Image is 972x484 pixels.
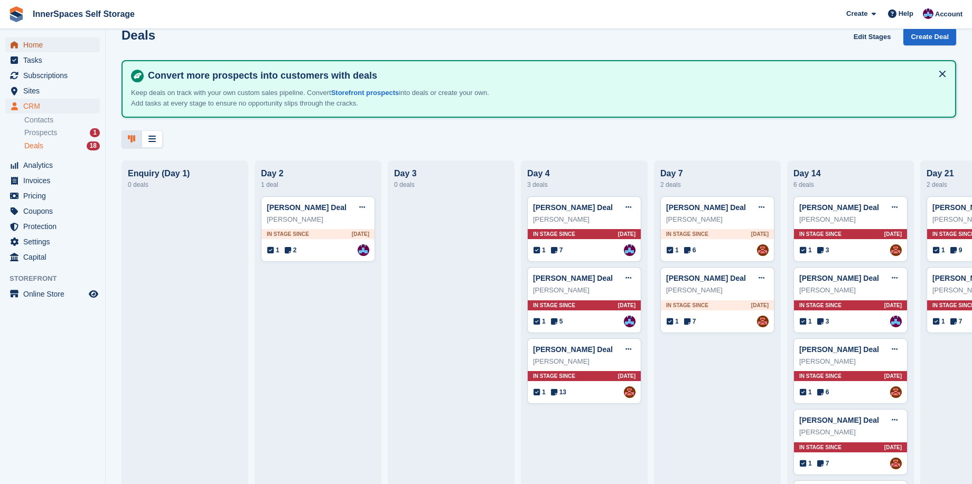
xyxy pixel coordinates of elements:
a: menu [5,99,100,113]
span: 1 [933,245,945,255]
img: Paul Allo [923,8,933,19]
div: [PERSON_NAME] [666,285,769,296]
span: [DATE] [352,230,369,238]
span: In stage since [533,372,575,380]
h1: Deals [121,28,155,42]
div: [PERSON_NAME] [799,214,902,225]
span: 1 [800,317,812,326]
img: stora-icon-8386f47178a22dfd0bd8f6a31ec36ba5ce8667c1dd55bd0f319d3a0aa187defe.svg [8,6,24,22]
span: 1 [534,245,546,255]
a: menu [5,219,100,234]
a: Edit Stages [849,28,895,45]
a: menu [5,287,100,301]
span: Help [899,8,913,19]
span: Protection [23,219,87,234]
span: Pricing [23,188,87,203]
a: menu [5,37,100,52]
span: 6 [684,245,696,255]
span: 7 [551,245,563,255]
img: Abby Tilley [624,386,635,398]
span: [DATE] [618,301,635,309]
img: Paul Allo [358,244,369,256]
img: Paul Allo [890,316,902,327]
span: 1 [800,459,812,468]
a: menu [5,53,100,68]
span: 7 [684,317,696,326]
a: [PERSON_NAME] Deal [799,345,879,354]
span: 7 [950,317,962,326]
a: InnerSpaces Self Storage [29,5,139,23]
span: [DATE] [751,230,769,238]
span: [DATE] [884,372,902,380]
div: Day 7 [660,169,774,178]
span: Tasks [23,53,87,68]
a: menu [5,204,100,219]
a: Create Deal [903,28,956,45]
a: menu [5,83,100,98]
img: Paul Allo [624,316,635,327]
span: 5 [551,317,563,326]
img: Abby Tilley [890,458,902,469]
span: [DATE] [751,301,769,309]
a: [PERSON_NAME] Deal [267,203,347,212]
span: In stage since [799,230,842,238]
span: Create [846,8,867,19]
span: 3 [817,317,829,326]
img: Abby Tilley [757,244,769,256]
span: In stage since [799,301,842,309]
a: [PERSON_NAME] Deal [666,274,746,282]
div: 3 deals [527,178,641,191]
div: [PERSON_NAME] [267,214,369,225]
img: Paul Allo [624,244,635,256]
span: In stage since [267,230,309,238]
span: 9 [950,245,962,255]
span: Online Store [23,287,87,301]
span: [DATE] [884,443,902,451]
span: 2 [285,245,297,255]
span: In stage since [666,230,708,238]
div: Enquiry (Day 1) [128,169,242,178]
a: [PERSON_NAME] Deal [799,274,879,282]
a: Storefront prospects [331,89,399,97]
span: [DATE] [618,230,635,238]
span: Settings [23,234,87,249]
a: Contacts [24,115,100,125]
img: Abby Tilley [890,386,902,398]
span: 1 [800,387,812,397]
a: menu [5,234,100,249]
img: Abby Tilley [890,244,902,256]
span: 1 [667,317,679,326]
span: Subscriptions [23,68,87,83]
span: Account [935,9,962,20]
a: Preview store [87,288,100,300]
div: Day 14 [793,169,908,178]
p: Keep deals on track with your own custom sales pipeline. Convert into deals or create your own. A... [131,88,501,108]
div: [PERSON_NAME] [799,427,902,438]
a: [PERSON_NAME] Deal [533,203,613,212]
a: [PERSON_NAME] Deal [533,345,613,354]
span: Home [23,37,87,52]
span: Analytics [23,158,87,173]
span: [DATE] [618,372,635,380]
a: [PERSON_NAME] Deal [799,416,879,424]
span: 1 [534,317,546,326]
a: [PERSON_NAME] Deal [533,274,613,282]
span: Coupons [23,204,87,219]
a: menu [5,158,100,173]
span: In stage since [533,230,575,238]
div: Day 4 [527,169,641,178]
span: Invoices [23,173,87,188]
div: [PERSON_NAME] [533,285,635,296]
a: menu [5,188,100,203]
span: In stage since [799,372,842,380]
span: 13 [551,387,566,397]
a: menu [5,250,100,264]
span: In stage since [533,301,575,309]
div: [PERSON_NAME] [799,356,902,367]
div: 2 deals [660,178,774,191]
